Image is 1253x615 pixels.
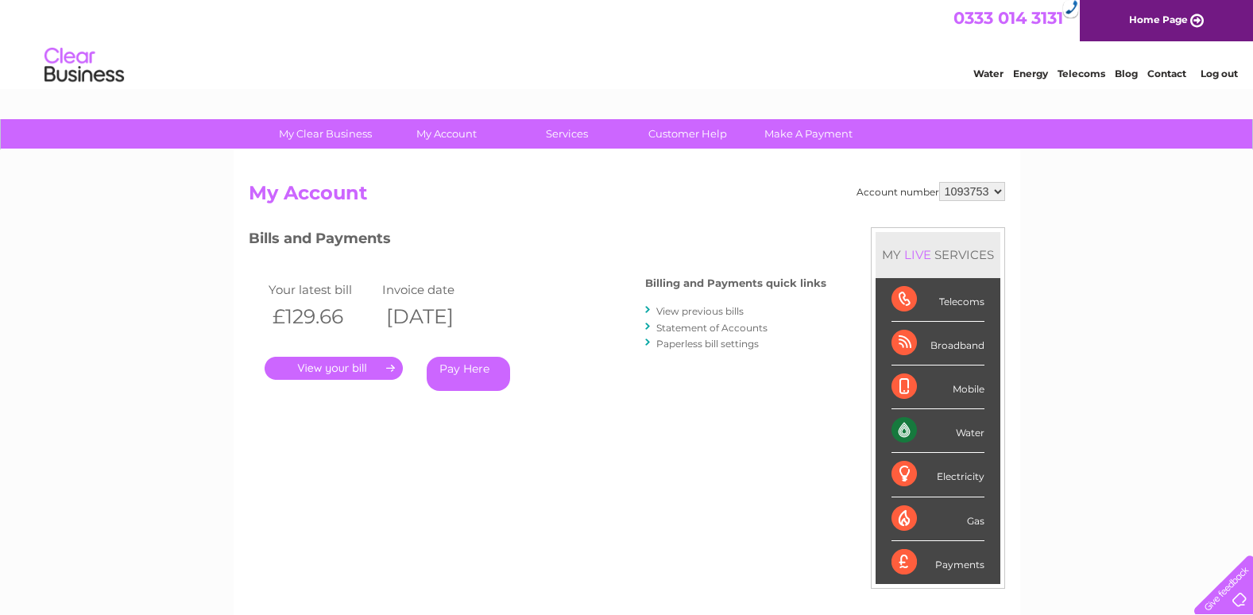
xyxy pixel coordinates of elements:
[44,41,125,90] img: logo.png
[891,453,984,497] div: Electricity
[891,409,984,453] div: Water
[381,119,512,149] a: My Account
[656,322,768,334] a: Statement of Accounts
[265,357,403,380] a: .
[1147,68,1186,79] a: Contact
[743,119,874,149] a: Make A Payment
[1115,68,1138,79] a: Blog
[265,279,379,300] td: Your latest bill
[260,119,391,149] a: My Clear Business
[953,8,1063,28] a: 0333 014 3131
[876,232,1000,277] div: MY SERVICES
[901,247,934,262] div: LIVE
[427,357,510,391] a: Pay Here
[656,305,744,317] a: View previous bills
[891,366,984,409] div: Mobile
[857,182,1005,201] div: Account number
[252,9,1003,77] div: Clear Business is a trading name of Verastar Limited (registered in [GEOGRAPHIC_DATA] No. 3667643...
[973,68,1004,79] a: Water
[249,227,826,255] h3: Bills and Payments
[622,119,753,149] a: Customer Help
[891,497,984,541] div: Gas
[645,277,826,289] h4: Billing and Payments quick links
[891,278,984,322] div: Telecoms
[1013,68,1048,79] a: Energy
[656,338,759,350] a: Paperless bill settings
[249,182,1005,212] h2: My Account
[378,279,493,300] td: Invoice date
[891,322,984,366] div: Broadband
[378,300,493,333] th: [DATE]
[1201,68,1238,79] a: Log out
[501,119,632,149] a: Services
[265,300,379,333] th: £129.66
[891,541,984,584] div: Payments
[1058,68,1105,79] a: Telecoms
